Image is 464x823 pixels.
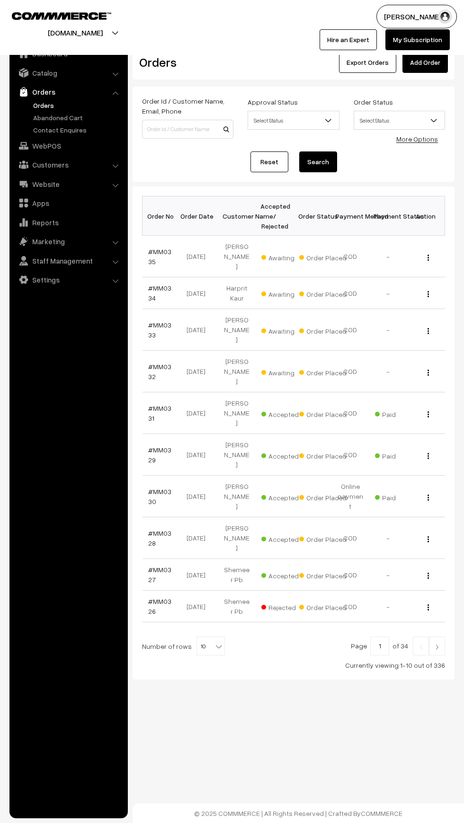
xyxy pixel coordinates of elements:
[142,96,233,116] label: Order Id / Customer Name, Email, Phone
[12,271,125,288] a: Settings
[299,449,347,461] span: Order Placed
[261,324,309,336] span: Awaiting
[294,196,331,236] th: Order Status
[428,328,429,334] img: Menu
[428,255,429,261] img: Menu
[261,250,309,263] span: Awaiting
[142,120,233,139] input: Order Id / Customer Name / Customer Email / Customer Phone
[369,517,407,559] td: -
[12,9,95,21] a: COMMMERCE
[148,566,171,584] a: #MM0327
[148,321,171,339] a: #MM0333
[133,804,464,823] footer: © 2025 COMMMERCE | All Rights Reserved | Crafted By
[218,434,256,476] td: [PERSON_NAME]
[331,277,369,309] td: COD
[261,365,309,378] span: Awaiting
[407,196,445,236] th: Action
[12,64,125,81] a: Catalog
[375,449,422,461] span: Paid
[143,196,180,236] th: Order No
[428,411,429,417] img: Menu
[180,517,218,559] td: [DATE]
[218,236,256,277] td: [PERSON_NAME]
[218,517,256,559] td: [PERSON_NAME]
[261,407,309,419] span: Accepted
[299,287,347,299] span: Order Placed
[331,351,369,392] td: COD
[320,29,377,50] a: Hire an Expert
[331,591,369,622] td: COD
[354,112,445,129] span: Select Status
[299,532,347,544] span: Order Placed
[428,370,429,376] img: Menu
[396,135,438,143] a: More Options
[261,449,309,461] span: Accepted
[369,559,407,591] td: -
[428,453,429,459] img: Menu
[339,52,396,73] button: Export Orders
[12,195,125,212] a: Apps
[31,113,125,123] a: Abandoned Cart
[375,490,422,503] span: Paid
[180,277,218,309] td: [DATE]
[12,137,125,154] a: WebPOS
[180,196,218,236] th: Order Date
[331,476,369,517] td: Online payment
[331,392,369,434] td: COD
[261,490,309,503] span: Accepted
[12,156,125,173] a: Customers
[299,324,347,336] span: Order Placed
[250,151,288,172] a: Reset
[218,392,256,434] td: [PERSON_NAME]
[180,591,218,622] td: [DATE]
[299,407,347,419] span: Order Placed
[218,591,256,622] td: Shemeer Pb
[31,100,125,110] a: Orders
[218,351,256,392] td: [PERSON_NAME]
[261,532,309,544] span: Accepted
[142,641,192,651] span: Number of rows
[261,568,309,581] span: Accepted
[180,351,218,392] td: [DATE]
[12,176,125,193] a: Website
[218,277,256,309] td: Harprit Kaur
[331,309,369,351] td: COD
[15,21,136,44] button: [DOMAIN_NAME]
[12,83,125,100] a: Orders
[261,600,309,612] span: Rejected
[12,252,125,269] a: Staff Management
[197,637,224,656] span: 10
[31,125,125,135] a: Contact Enquires
[417,644,425,650] img: Left
[385,29,450,50] a: My Subscription
[428,291,429,297] img: Menu
[148,284,171,302] a: #MM0334
[248,112,339,129] span: Select Status
[361,809,402,817] a: COMMMERCE
[12,12,111,19] img: COMMMERCE
[139,55,232,70] h2: Orders
[180,476,218,517] td: [DATE]
[218,559,256,591] td: Shemeer Pb
[148,363,171,381] a: #MM0332
[148,487,171,505] a: #MM0330
[180,392,218,434] td: [DATE]
[12,214,125,231] a: Reports
[148,597,171,615] a: #MM0326
[393,642,408,650] span: of 34
[218,476,256,517] td: [PERSON_NAME]
[248,97,298,107] label: Approval Status
[299,600,347,612] span: Order Placed
[369,591,407,622] td: -
[256,196,294,236] th: Accepted / Rejected
[299,151,337,172] button: Search
[148,446,171,464] a: #MM0329
[331,196,369,236] th: Payment Method
[331,517,369,559] td: COD
[248,111,339,130] span: Select Status
[369,196,407,236] th: Payment Status
[148,404,171,422] a: #MM0331
[331,236,369,277] td: COD
[428,495,429,501] img: Menu
[369,277,407,309] td: -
